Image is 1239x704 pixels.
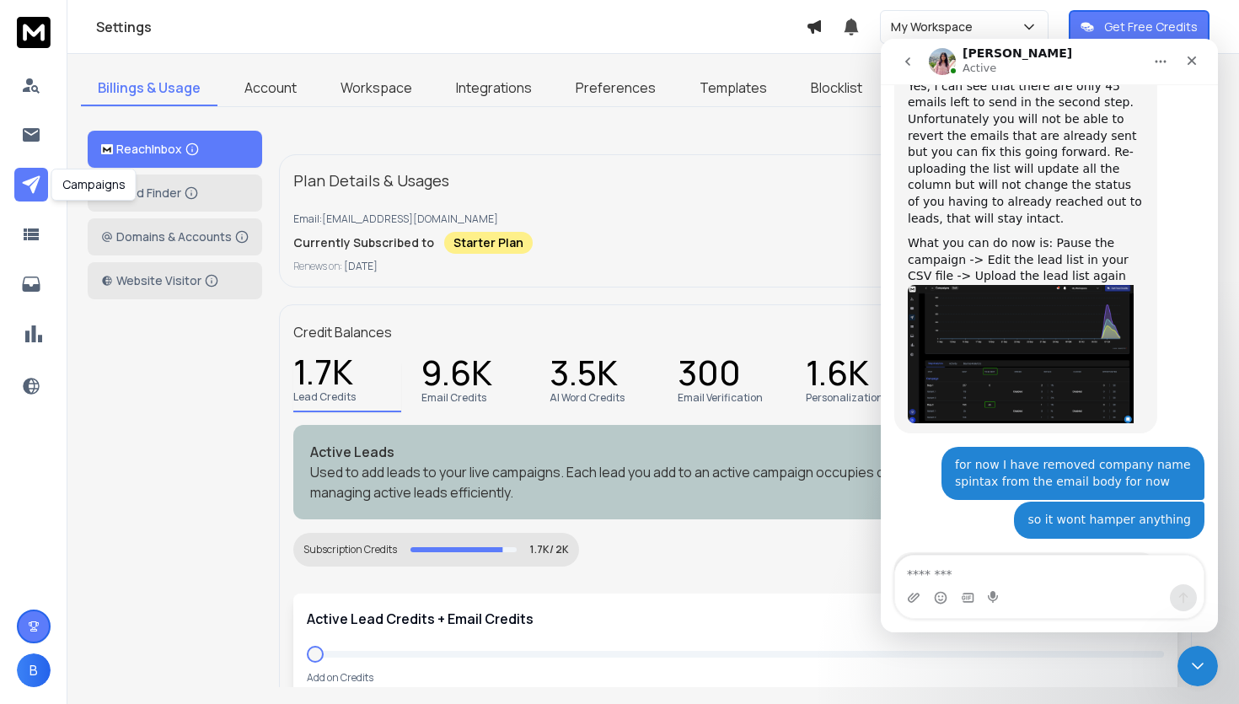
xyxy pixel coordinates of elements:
p: 3.5K [550,364,618,388]
p: Currently Subscribed to [293,234,434,251]
a: Integrations [439,71,549,106]
p: Used to add leads to your live campaigns. Each lead you add to an active campaign occupies one le... [310,462,1161,502]
p: Plan Details & Usages [293,169,449,192]
p: Credit Balances [293,322,392,342]
a: Templates [683,71,784,106]
h1: Settings [96,17,806,37]
a: Preferences [559,71,673,106]
p: 1.7K [293,363,353,387]
div: Starter Plan [444,232,533,254]
p: 1.6K [806,364,869,388]
p: AI Word Credits [550,391,625,405]
p: Add on Credits [307,671,373,685]
img: logo [101,144,113,155]
p: Email Credits [421,391,486,405]
iframe: Intercom live chat [881,39,1218,632]
p: Get Free Credits [1104,19,1198,35]
button: ReachInbox [88,131,262,168]
p: Lead Credits [293,390,356,404]
button: Lead Finder [88,175,262,212]
a: Workspace [324,71,429,106]
div: Subscription Credits [303,543,397,556]
a: Blocklist [794,71,879,106]
p: Renews on: [293,260,1177,273]
button: Domains & Accounts [88,218,262,255]
iframe: Intercom live chat [1177,646,1218,686]
p: Active Leads [310,442,1161,462]
p: Active Lead Credits + Email Credits [307,609,534,629]
p: Email Verification [678,391,763,405]
button: Website Visitor [88,262,262,299]
p: Personalization Credits [806,391,921,405]
p: My Workspace [891,19,979,35]
span: [DATE] [344,259,378,273]
p: 300 [678,364,741,388]
p: Email: [EMAIL_ADDRESS][DOMAIN_NAME] [293,212,1177,226]
p: 1.7K/ 2K [530,543,569,556]
button: Get Free Credits [1069,10,1209,44]
a: Billings & Usage [81,71,217,106]
button: B [17,653,51,687]
a: Account [228,71,314,106]
p: 9.6K [421,364,492,388]
div: Campaigns [51,169,137,201]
